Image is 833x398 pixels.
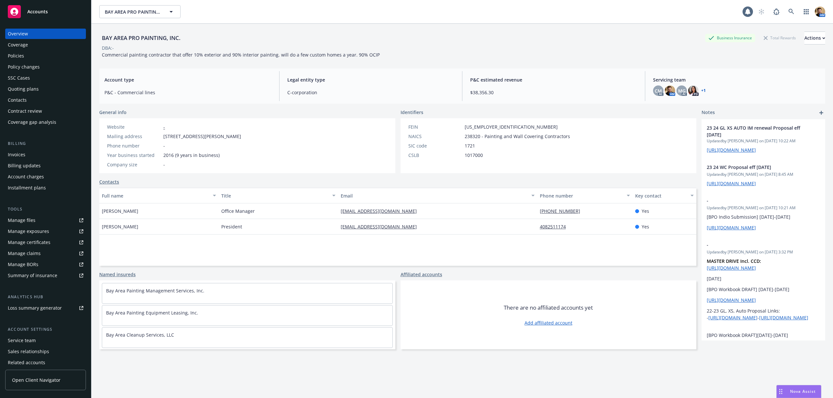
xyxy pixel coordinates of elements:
[5,326,86,333] div: Account settings
[707,258,761,264] strong: MASTER DRIVE Incl. CCD:
[163,133,241,140] span: [STREET_ADDRESS][PERSON_NAME]
[107,161,161,168] div: Company size
[104,76,271,83] span: Account type
[401,271,442,278] a: Affiliated accounts
[107,123,161,130] div: Website
[401,109,423,116] span: Identifiers
[106,332,174,338] a: Bay Area Cleanup Services, LLC
[504,304,593,312] span: There are no affiliated accounts yet
[707,265,756,271] a: [URL][DOMAIN_NAME]
[5,335,86,346] a: Service team
[702,109,715,117] span: Notes
[5,106,86,116] a: Contract review
[465,142,475,149] span: 1721
[8,62,40,72] div: Policy changes
[8,215,35,225] div: Manage files
[540,208,585,214] a: [PHONE_NUMBER]
[707,180,756,186] a: [URL][DOMAIN_NAME]
[707,307,820,321] p: 22-23 GL, XS, Auto Proposal Links: - -
[770,5,783,18] a: Report a Bug
[102,192,209,199] div: Full name
[408,142,462,149] div: SIC code
[99,271,136,278] a: Named insureds
[8,248,41,259] div: Manage claims
[221,223,242,230] span: President
[12,377,61,383] span: Open Client Navigator
[8,51,24,61] div: Policies
[5,357,86,368] a: Related accounts
[707,286,820,293] p: [BPO Workbook DRAFT] [DATE]-[DATE]
[8,270,57,281] div: Summary of insurance
[221,192,328,199] div: Title
[707,172,820,177] span: Updated by [PERSON_NAME] on [DATE] 8:45 AM
[540,224,571,230] a: 4082511174
[8,237,50,248] div: Manage certificates
[815,6,825,17] img: photo
[5,160,86,171] a: Billing updates
[665,85,675,96] img: photo
[759,315,808,321] a: [URL][DOMAIN_NAME]
[106,288,204,294] a: Bay Area Painting Management Services, Inc.
[104,89,271,96] span: P&C - Commercial lines
[102,45,114,51] div: DBA: -
[465,152,483,159] span: 1017000
[5,294,86,300] div: Analytics hub
[5,172,86,182] a: Account charges
[804,32,825,45] button: Actions
[408,123,462,130] div: FEIN
[8,346,49,357] div: Sales relationships
[707,138,820,144] span: Updated by [PERSON_NAME] on [DATE] 10:22 AM
[707,297,756,303] a: [URL][DOMAIN_NAME]
[5,183,86,193] a: Installment plans
[705,34,755,42] div: Business Insurance
[707,213,820,220] p: [BPO Indio Submission] [DATE]-[DATE]
[8,73,30,83] div: SSC Cases
[5,51,86,61] a: Policies
[707,249,820,255] span: Updated by [PERSON_NAME] on [DATE] 3:32 PM
[465,133,570,140] span: 238320 - Painting and Wall Covering Contractors
[5,237,86,248] a: Manage certificates
[5,226,86,237] a: Manage exposures
[804,32,825,44] div: Actions
[702,159,825,192] div: 23 24 WC Proposal eff [DATE]Updatedby [PERSON_NAME] on [DATE] 8:45 AM[URL][DOMAIN_NAME]
[633,188,696,203] button: Key contact
[5,62,86,72] a: Policy changes
[707,241,803,248] span: -
[708,315,758,321] a: [URL][DOMAIN_NAME]
[106,310,198,316] a: Bay Area Painting Equipment Leasing, Inc.
[341,192,527,199] div: Email
[800,5,813,18] a: Switch app
[707,164,803,171] span: 23 24 WC Proposal eff [DATE]
[702,192,825,236] div: -Updatedby [PERSON_NAME] on [DATE] 10:21 AM[BPO Indio Submission] [DATE]-[DATE][URL][DOMAIN_NAME]
[163,124,165,130] a: -
[99,109,127,116] span: General info
[341,224,422,230] a: [EMAIL_ADDRESS][DOMAIN_NAME]
[287,89,454,96] span: C-corporation
[5,149,86,160] a: Invoices
[470,76,637,83] span: P&C estimated revenue
[817,109,825,117] a: add
[688,85,699,96] img: photo
[8,160,41,171] div: Billing updates
[5,29,86,39] a: Overview
[707,332,820,339] p: [BPO Workbook DRAFT][DATE]-[DATE]
[99,188,219,203] button: Full name
[408,152,462,159] div: CSLB
[642,208,649,214] span: Yes
[408,133,462,140] div: NAICS
[8,29,28,39] div: Overview
[338,188,537,203] button: Email
[27,9,48,14] span: Accounts
[8,149,25,160] div: Invoices
[5,140,86,147] div: Billing
[635,192,687,199] div: Key contact
[755,5,768,18] a: Start snowing
[707,205,820,211] span: Updated by [PERSON_NAME] on [DATE] 10:21 AM
[221,208,255,214] span: Office Manager
[470,89,637,96] span: $38,356.30
[8,95,27,105] div: Contacts
[107,142,161,149] div: Phone number
[8,183,46,193] div: Installment plans
[5,303,86,313] a: Loss summary generator
[102,208,138,214] span: [PERSON_NAME]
